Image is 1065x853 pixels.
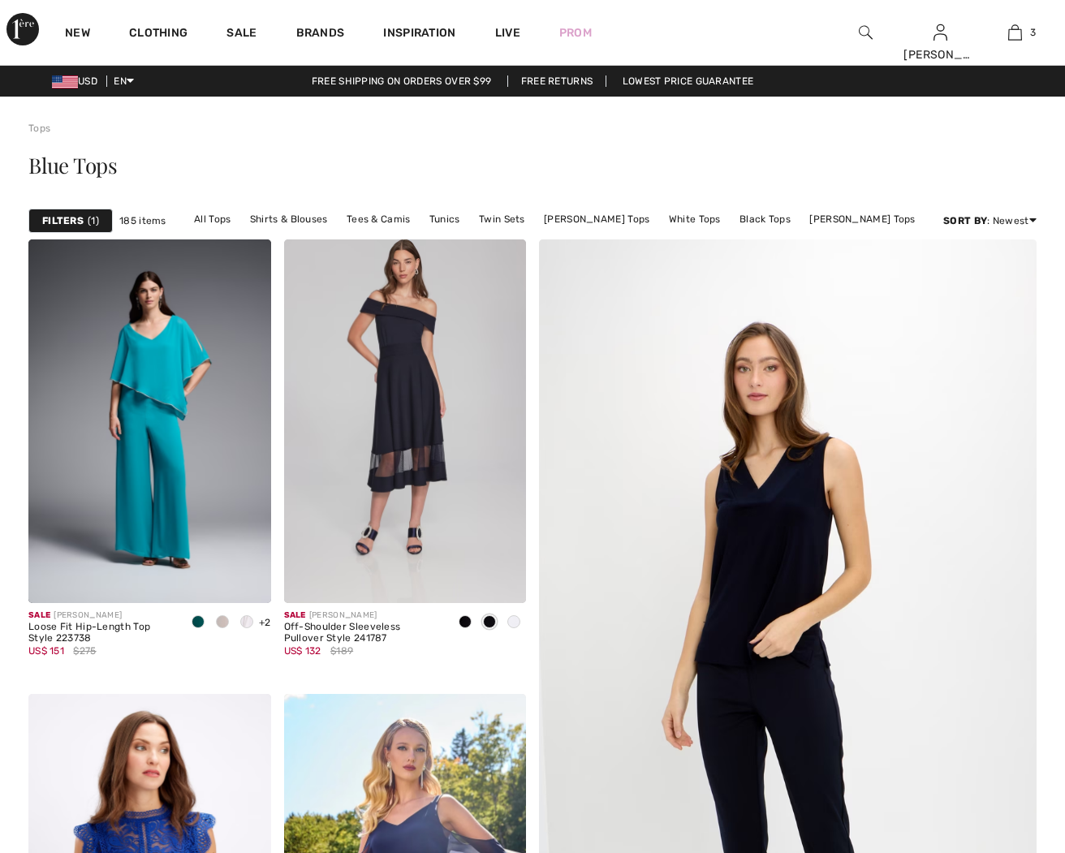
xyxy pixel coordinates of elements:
a: Lowest Price Guarantee [610,75,767,87]
span: Sale [284,610,306,620]
a: 3 [978,23,1051,42]
a: Shirts & Blouses [242,209,336,230]
img: My Bag [1008,23,1022,42]
div: [PERSON_NAME] [903,46,977,63]
a: Tunics [421,209,468,230]
div: [PERSON_NAME] [28,610,173,622]
img: My Info [933,23,947,42]
span: Blue Tops [28,151,118,179]
strong: Filters [42,213,84,228]
span: USD [52,75,104,87]
a: Tops [28,123,50,134]
a: Prom [559,24,592,41]
div: Off-Shoulder Sleeveless Pullover Style 241787 [284,622,441,644]
a: Live [495,24,520,41]
a: Sign In [933,24,947,40]
a: Free Returns [507,75,607,87]
a: Twin Sets [471,209,533,230]
div: : Newest [943,213,1037,228]
a: Tees & Camis [338,209,419,230]
div: Midnight Blue [477,610,502,636]
a: [PERSON_NAME] Tops [801,209,923,230]
span: $275 [73,644,96,658]
span: EN [114,75,134,87]
a: Free shipping on orders over $99 [299,75,505,87]
div: Vanilla 30 [502,610,526,636]
span: US$ 151 [28,645,64,657]
div: Black [453,610,477,636]
a: All Tops [186,209,239,230]
span: +2 [259,617,271,628]
strong: Sort By [943,215,987,226]
a: White Tops [661,209,729,230]
div: [PERSON_NAME] [284,610,441,622]
a: New [65,26,90,43]
a: Clothing [129,26,188,43]
a: [PERSON_NAME] Tops [536,209,658,230]
span: US$ 132 [284,645,321,657]
span: Sale [28,610,50,620]
span: 1 [88,213,99,228]
span: $189 [330,644,353,658]
div: Loose Fit Hip-Length Top Style 223738 [28,622,173,644]
img: Loose Fit Hip-Length Top Style 223738. Ocean blue [28,239,271,603]
img: Off-Shoulder Sleeveless Pullover Style 241787. Midnight Blue [284,239,527,603]
div: Sand [210,610,235,636]
span: Inspiration [383,26,455,43]
a: Black Tops [731,209,799,230]
img: 1ère Avenue [6,13,39,45]
span: 3 [1030,25,1036,40]
div: Vanilla 30 [235,610,259,636]
div: Rainforest [186,610,210,636]
a: Brands [296,26,345,43]
img: US Dollar [52,75,78,88]
span: 185 items [119,213,166,228]
a: Sale [226,26,257,43]
img: search the website [859,23,873,42]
